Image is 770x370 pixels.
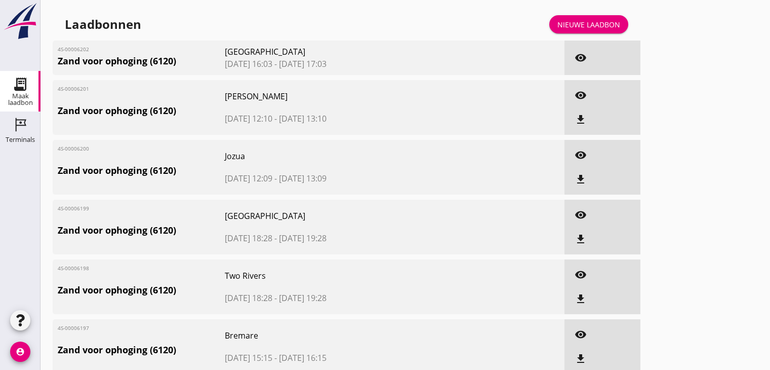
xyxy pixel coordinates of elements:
[58,85,93,93] span: 4S-00006201
[65,16,141,32] div: Laadbonnen
[225,329,434,342] span: Bremare
[10,342,30,362] i: account_circle
[575,173,587,186] i: file_download
[225,90,434,102] span: [PERSON_NAME]
[575,209,587,221] i: visibility
[58,104,225,118] span: Zand voor ophoging (6120)
[575,233,587,245] i: file_download
[58,283,225,297] span: Zand voor ophoging (6120)
[225,352,434,364] span: [DATE] 15:15 - [DATE] 16:15
[58,224,225,237] span: Zand voor ophoging (6120)
[225,113,434,125] span: [DATE] 12:10 - [DATE] 13:10
[58,164,225,177] span: Zand voor ophoging (6120)
[58,46,93,53] span: 4S-00006202
[575,89,587,101] i: visibility
[225,172,434,184] span: [DATE] 12:09 - [DATE] 13:09
[225,46,434,58] span: [GEOGRAPHIC_DATA]
[557,19,620,30] div: Nieuwe laadbon
[549,15,628,33] a: Nieuwe laadbon
[225,232,434,244] span: [DATE] 18:28 - [DATE] 19:28
[575,353,587,365] i: file_download
[58,324,93,332] span: 4S-00006197
[225,292,434,304] span: [DATE] 18:28 - [DATE] 19:28
[58,145,93,153] span: 4S-00006200
[575,114,587,126] i: file_download
[58,54,225,68] span: Zand voor ophoging (6120)
[575,52,587,64] i: visibility
[225,210,434,222] span: [GEOGRAPHIC_DATA]
[6,136,35,143] div: Terminals
[225,270,434,282] span: Two Rivers
[575,269,587,281] i: visibility
[225,150,434,162] span: Jozua
[58,265,93,272] span: 4S-00006198
[575,149,587,161] i: visibility
[2,3,38,40] img: logo-small.a267ee39.svg
[58,205,93,212] span: 4S-00006199
[58,343,225,357] span: Zand voor ophoging (6120)
[575,293,587,305] i: file_download
[225,58,434,70] span: [DATE] 16:03 - [DATE] 17:03
[575,328,587,341] i: visibility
